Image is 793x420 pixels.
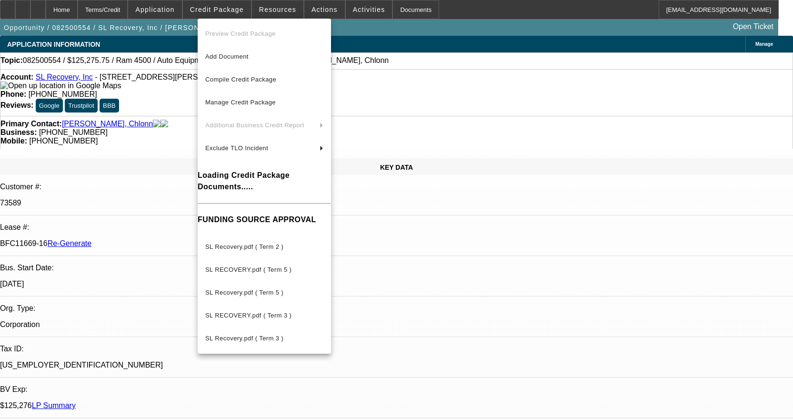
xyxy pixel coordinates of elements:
button: SL RECOVERY.pdf ( Term 3 ) [198,304,331,327]
span: SL Recovery.pdf ( Term 2 ) [205,243,283,250]
span: Exclude TLO Incident [205,144,268,152]
button: SL Recovery.pdf ( Term 5 ) [198,281,331,304]
button: SL Recovery.pdf ( Term 2 ) [198,236,331,258]
span: SL RECOVERY.pdf ( Term 3 ) [205,312,291,319]
span: SL Recovery.pdf ( Term 3 ) [205,335,283,342]
span: SL RECOVERY.pdf ( Term 5 ) [205,266,291,273]
button: SL RECOVERY.pdf ( Term 5 ) [198,258,331,281]
h4: Loading Credit Package Documents..... [198,170,331,193]
span: SL Recovery.pdf ( Term 5 ) [205,289,283,296]
button: SL Recovery.pdf ( Term 3 ) [198,327,331,350]
span: Compile Credit Package [205,76,276,83]
h4: FUNDING SOURCE APPROVAL [198,214,331,225]
span: Add Document [205,53,249,60]
span: Manage Credit Package [205,99,276,106]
